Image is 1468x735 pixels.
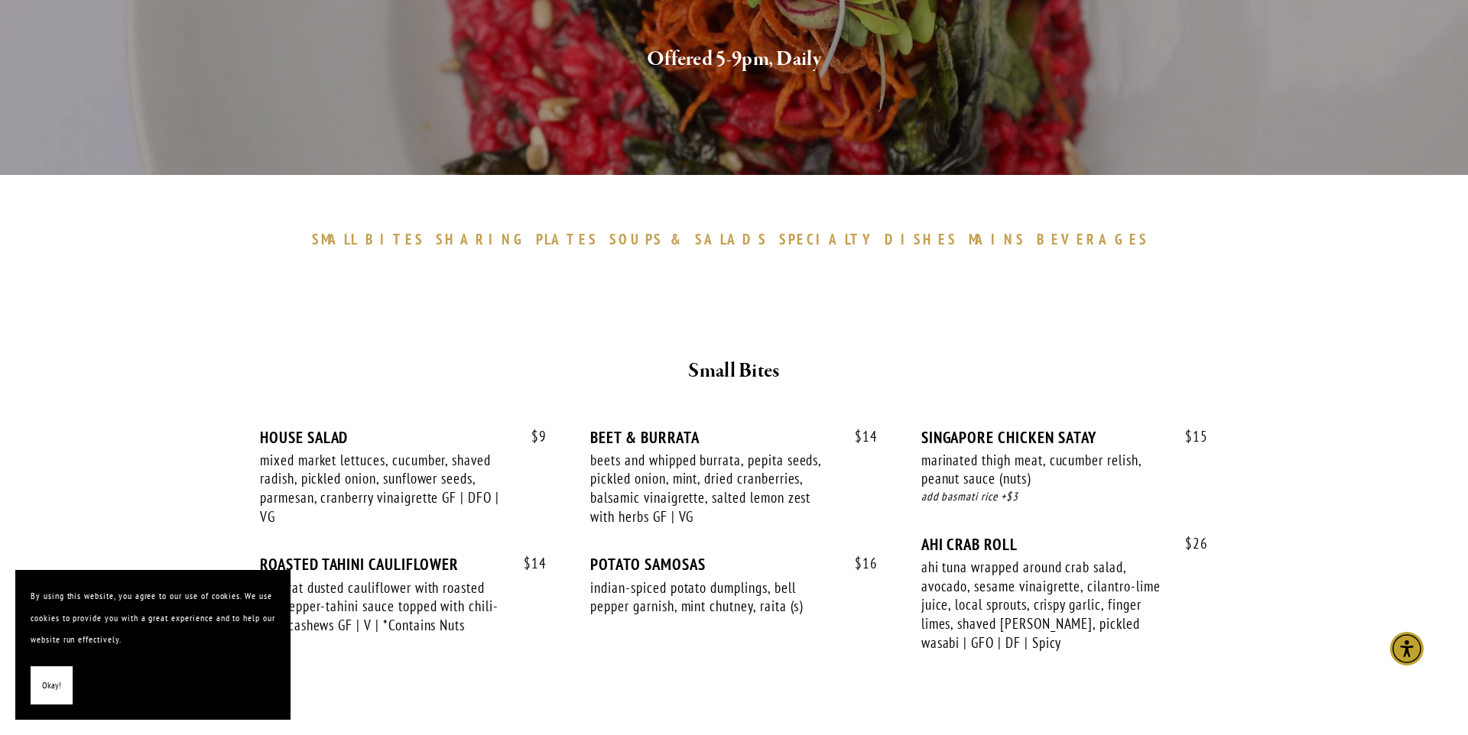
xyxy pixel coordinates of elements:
span: SMALL [312,230,358,248]
a: BEVERAGES [1037,230,1156,248]
div: marinated thigh meat, cucumber relish, peanut sauce (nuts) [921,451,1164,488]
div: ahi tuna wrapped around crab salad, avocado, sesame vinaigrette, cilantro-lime juice, local sprou... [921,558,1164,652]
span: $ [524,554,531,572]
h2: Offered 5-9pm, Daily [288,44,1180,76]
span: SHARING [436,230,529,248]
div: HOUSE SALAD [260,428,547,447]
span: 15 [1170,428,1208,445]
div: BEET & BURRATA [590,428,877,447]
span: BEVERAGES [1037,230,1148,248]
a: SOUPS&SALADS [609,230,775,248]
button: Okay! [31,666,73,705]
span: SPECIALTY [779,230,877,248]
a: SHARINGPLATES [436,230,606,248]
span: $ [1185,427,1193,445]
span: 26 [1170,535,1208,552]
span: $ [855,554,862,572]
span: SALADS [695,230,768,248]
div: SINGAPORE CHICKEN SATAY [921,428,1208,447]
div: POTATO SAMOSAS [590,555,877,574]
p: By using this website, you agree to our use of cookies. We use cookies to provide you with a grea... [31,585,275,651]
a: SPECIALTYDISHES [779,230,964,248]
span: $ [855,427,862,445]
span: PLATES [536,230,598,248]
span: BITES [365,230,424,248]
span: MAINS [969,230,1026,248]
span: SOUPS [609,230,663,248]
a: MAINS [969,230,1034,248]
span: Okay! [42,675,61,697]
div: ROASTED TAHINI CAULIFLOWER [260,555,547,574]
div: Accessibility Menu [1390,632,1424,665]
div: mixed market lettuces, cucumber, shaved radish, pickled onion, sunflower seeds, parmesan, cranber... [260,451,503,526]
div: AHI CRAB ROLL [921,535,1208,554]
span: 9 [516,428,547,445]
span: & [671,230,687,248]
div: indian-spiced potato dumplings, bell pepper garnish, mint chutney, raita (s) [590,578,833,616]
span: 16 [840,555,878,572]
a: SMALLBITES [312,230,432,248]
span: $ [531,427,539,445]
div: add basmati rice +$3 [921,488,1208,506]
span: $ [1185,534,1193,552]
strong: Small Bites [688,358,779,384]
div: beets and whipped burrata, pepita seeds, pickled onion, mint, dried cranberries, balsamic vinaigr... [590,451,833,526]
span: 14 [508,555,547,572]
span: 14 [840,428,878,445]
div: baharat dusted cauliflower with roasted red pepper-tahini sauce topped with chili-lime cashews GF... [260,578,503,635]
section: Cookie banner [15,570,291,720]
span: DISHES [885,230,957,248]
